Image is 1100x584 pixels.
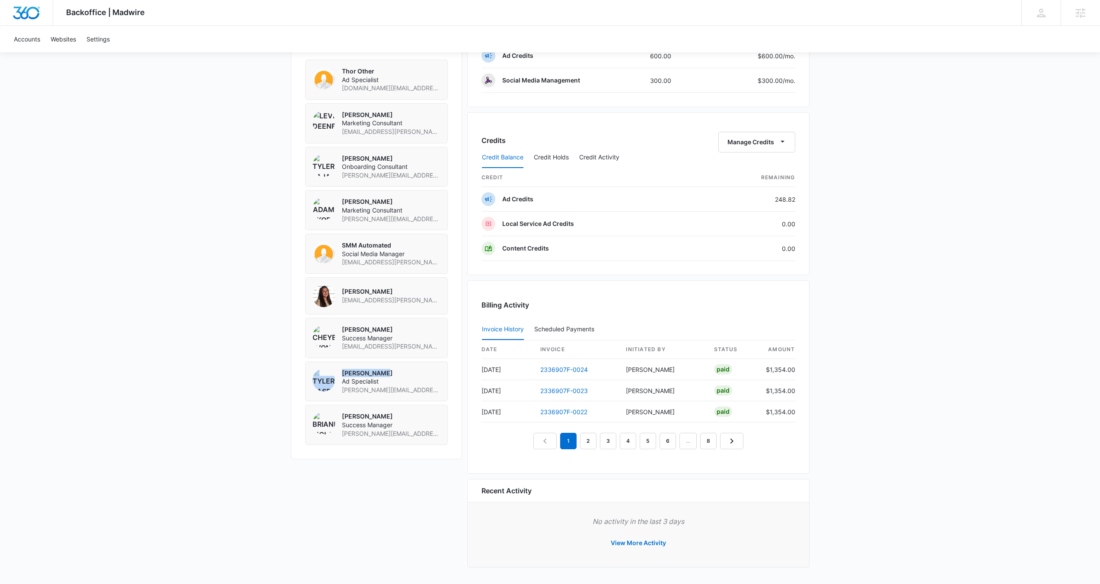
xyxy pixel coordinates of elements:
[312,67,335,89] img: Thor Other
[619,401,707,422] td: [PERSON_NAME]
[86,50,93,57] img: tab_keywords_by_traffic_grey.svg
[481,359,533,380] td: [DATE]
[714,385,732,396] div: Paid
[312,154,335,177] img: Tyler Pajak
[342,377,440,386] span: Ad Specialist
[342,296,440,305] span: [EMAIL_ADDRESS][PERSON_NAME][DOMAIN_NAME]
[342,421,440,429] span: Success Manager
[783,52,795,60] span: /mo.
[533,433,743,449] nav: Pagination
[619,340,707,359] th: Initiated By
[481,135,506,146] h3: Credits
[619,359,707,380] td: [PERSON_NAME]
[312,369,335,391] img: Tyler Rasdon
[45,26,81,52] a: Websites
[342,162,440,171] span: Onboarding Consultant
[342,215,440,223] span: [PERSON_NAME][EMAIL_ADDRESS][PERSON_NAME][DOMAIN_NAME]
[704,187,795,212] td: 248.82
[342,429,440,438] span: [PERSON_NAME][EMAIL_ADDRESS][PERSON_NAME][DOMAIN_NAME]
[9,26,45,52] a: Accounts
[342,76,440,84] span: Ad Specialist
[534,326,598,332] div: Scheduled Payments
[540,387,588,394] a: 2336907F-0023
[342,287,440,296] p: [PERSON_NAME]
[704,236,795,261] td: 0.00
[783,77,795,84] span: /mo.
[482,319,524,340] button: Invoice History
[600,433,616,449] a: Page 3
[660,433,676,449] a: Page 6
[714,406,732,417] div: Paid
[720,433,743,449] a: Next Page
[481,486,532,496] h6: Recent Activity
[640,433,656,449] a: Page 5
[502,244,549,253] p: Content Credits
[704,212,795,236] td: 0.00
[481,401,533,422] td: [DATE]
[759,340,795,359] th: amount
[602,533,675,553] button: View More Activity
[540,366,588,373] a: 2336907F-0024
[342,111,440,119] p: [PERSON_NAME]
[96,51,146,57] div: Keywords by Traffic
[24,14,42,21] div: v 4.0.25
[481,300,795,310] h3: Billing Activity
[502,76,580,85] p: Social Media Management
[481,340,533,359] th: date
[342,67,440,76] p: Thor Other
[620,433,636,449] a: Page 4
[342,127,440,136] span: [EMAIL_ADDRESS][PERSON_NAME][DOMAIN_NAME]
[23,50,30,57] img: tab_domain_overview_orange.svg
[312,285,335,307] img: Audriana Talamantes
[312,325,335,348] img: Cheyenne von Hoene
[502,219,574,228] p: Local Service Ad Credits
[342,412,440,421] p: [PERSON_NAME]
[580,433,596,449] a: Page 2
[481,168,704,187] th: credit
[534,147,569,168] button: Credit Holds
[342,342,440,351] span: [EMAIL_ADDRESS][PERSON_NAME][DOMAIN_NAME]
[755,51,795,60] p: $600.00
[502,51,533,60] p: Ad Credits
[718,132,795,152] button: Manage Credits
[14,22,21,29] img: website_grey.svg
[619,380,707,401] td: [PERSON_NAME]
[502,195,533,203] p: Ad Credits
[342,197,440,206] p: [PERSON_NAME]
[482,147,523,168] button: Credit Balance
[533,340,619,359] th: invoice
[312,412,335,435] img: Brianna McLatchie
[704,168,795,187] th: Remaining
[643,68,706,93] td: 300.00
[342,171,440,180] span: [PERSON_NAME][EMAIL_ADDRESS][PERSON_NAME][DOMAIN_NAME]
[312,111,335,133] img: Levi Deeney
[14,14,21,21] img: logo_orange.svg
[342,241,440,250] p: SMM Automated
[759,359,795,380] td: $1,354.00
[342,325,440,334] p: [PERSON_NAME]
[342,250,440,258] span: Social Media Manager
[342,386,440,394] span: [PERSON_NAME][EMAIL_ADDRESS][PERSON_NAME][DOMAIN_NAME]
[759,401,795,422] td: $1,354.00
[643,44,706,68] td: 600.00
[312,241,335,263] img: SMM Automated
[714,364,732,375] div: Paid
[700,433,717,449] a: Page 8
[560,433,577,449] em: 1
[342,154,440,163] p: [PERSON_NAME]
[342,119,440,127] span: Marketing Consultant
[481,380,533,401] td: [DATE]
[342,84,440,92] span: [DOMAIN_NAME][EMAIL_ADDRESS][DOMAIN_NAME]
[540,408,587,416] a: 2336907F-0022
[66,8,145,17] span: Backoffice | Madwire
[579,147,619,168] button: Credit Activity
[755,76,795,85] p: $300.00
[481,516,795,527] p: No activity in the last 3 days
[33,51,77,57] div: Domain Overview
[707,340,759,359] th: status
[342,206,440,215] span: Marketing Consultant
[342,258,440,267] span: [EMAIL_ADDRESS][PERSON_NAME][DOMAIN_NAME]
[342,334,440,343] span: Success Manager
[312,197,335,220] img: Adam Skoranski
[342,369,440,378] p: [PERSON_NAME]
